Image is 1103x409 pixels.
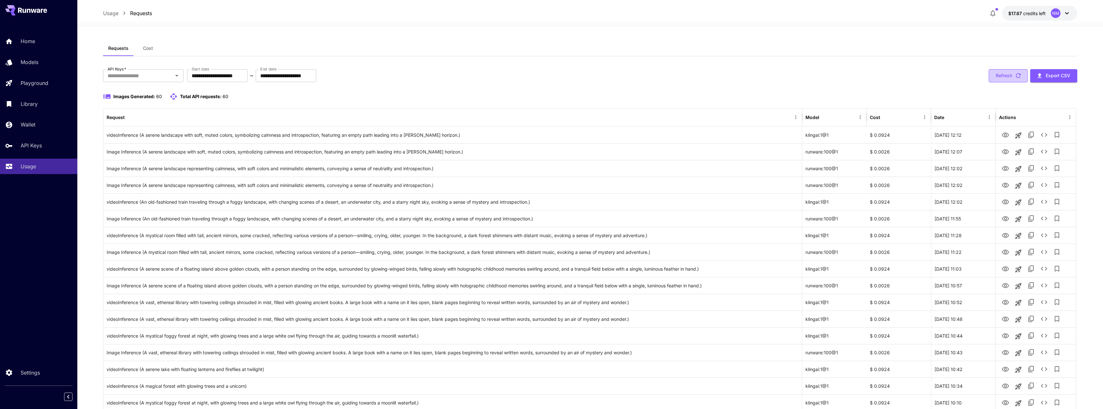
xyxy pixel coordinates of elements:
[802,277,867,294] div: runware:100@1
[107,344,799,361] div: Click to copy prompt
[130,9,152,17] p: Requests
[1025,312,1038,325] button: Copy TaskUUID
[103,9,119,17] p: Usage
[802,311,867,327] div: klingai:1@1
[856,113,865,122] button: Menu
[1025,212,1038,225] button: Copy TaskUUID
[999,346,1012,359] button: View Image
[1012,347,1025,359] button: Launch in playground
[1038,312,1051,325] button: See details
[945,113,954,122] button: Sort
[172,71,181,80] button: Open
[69,391,77,403] div: Collapse sidebar
[1038,195,1051,208] button: See details
[999,162,1012,175] button: View Image
[1012,179,1025,192] button: Launch in playground
[192,66,209,72] label: Start date
[1008,10,1046,17] div: $17.8696
[870,115,880,120] div: Cost
[867,311,931,327] div: $ 0.0924
[802,160,867,177] div: runware:100@1
[21,121,35,128] p: Wallet
[931,177,995,193] div: 22 Aug, 2025 12:02
[791,113,800,122] button: Menu
[107,277,799,294] div: Click to copy prompt
[931,377,995,394] div: 22 Aug, 2025 10:34
[867,277,931,294] div: $ 0.0026
[999,212,1012,225] button: View Image
[1038,396,1051,409] button: See details
[1012,129,1025,142] button: Launch in playground
[999,396,1012,409] button: View Video
[1025,379,1038,392] button: Copy TaskUUID
[1012,196,1025,209] button: Launch in playground
[143,45,153,51] span: Cost
[802,143,867,160] div: runware:100@1
[108,66,126,72] label: API Keys
[989,69,1028,82] button: Refresh
[180,94,222,99] span: Total API requests:
[1025,128,1038,141] button: Copy TaskUUID
[867,193,931,210] div: $ 0.0924
[820,113,829,122] button: Sort
[867,327,931,344] div: $ 0.0924
[931,193,995,210] div: 22 Aug, 2025 12:02
[107,361,799,377] div: Click to copy prompt
[1051,279,1063,292] button: Add to library
[931,361,995,377] div: 22 Aug, 2025 10:42
[867,126,931,143] div: $ 0.0924
[107,328,799,344] div: Click to copy prompt
[1025,145,1038,158] button: Copy TaskUUID
[1051,179,1063,191] button: Add to library
[1012,296,1025,309] button: Launch in playground
[1025,229,1038,242] button: Copy TaskUUID
[802,193,867,210] div: klingai:1@1
[125,113,134,122] button: Sort
[931,160,995,177] div: 22 Aug, 2025 12:02
[1051,312,1063,325] button: Add to library
[999,295,1012,309] button: View Video
[107,261,799,277] div: Click to copy prompt
[1051,229,1063,242] button: Add to library
[802,327,867,344] div: klingai:1@1
[1025,296,1038,309] button: Copy TaskUUID
[1012,380,1025,393] button: Launch in playground
[931,277,995,294] div: 22 Aug, 2025 10:57
[1051,262,1063,275] button: Add to library
[867,244,931,260] div: $ 0.0026
[999,362,1012,376] button: View Video
[1025,363,1038,376] button: Copy TaskUUID
[107,144,799,160] div: Click to copy prompt
[802,126,867,143] div: klingai:1@1
[1038,162,1051,175] button: See details
[999,178,1012,191] button: View Image
[1025,346,1038,359] button: Copy TaskUUID
[21,163,36,170] p: Usage
[1025,162,1038,175] button: Copy TaskUUID
[867,177,931,193] div: $ 0.0026
[1038,296,1051,309] button: See details
[260,66,276,72] label: End date
[21,100,38,108] p: Library
[1012,213,1025,226] button: Launch in playground
[1051,212,1063,225] button: Add to library
[1012,330,1025,343] button: Launch in playground
[999,262,1012,275] button: View Video
[1038,329,1051,342] button: See details
[999,312,1012,325] button: View Video
[1038,363,1051,376] button: See details
[1051,195,1063,208] button: Add to library
[107,177,799,193] div: Click to copy prompt
[250,72,253,79] p: ~
[1008,11,1023,16] span: $17.87
[931,244,995,260] div: 22 Aug, 2025 11:22
[1025,262,1038,275] button: Copy TaskUUID
[1038,212,1051,225] button: See details
[1002,6,1077,21] button: $17.8696NM
[107,115,125,120] div: Request
[931,260,995,277] div: 22 Aug, 2025 11:03
[1051,128,1063,141] button: Add to library
[156,94,162,99] span: 60
[802,294,867,311] div: klingai:1@1
[999,195,1012,208] button: View Video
